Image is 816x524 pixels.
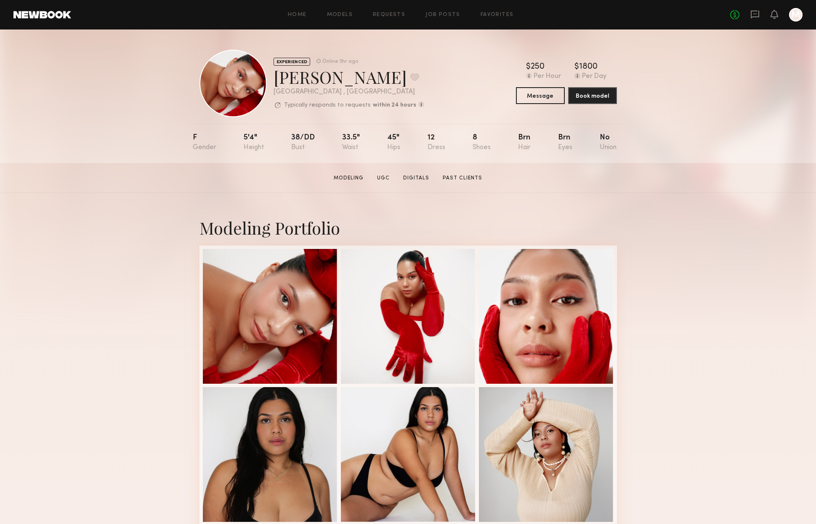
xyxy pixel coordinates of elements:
div: 45" [387,134,400,151]
button: Book model [568,87,617,104]
div: Online 5hr ago [322,59,358,64]
a: Requests [373,12,405,18]
div: Modeling Portfolio [199,217,617,239]
a: Digitals [400,174,433,182]
div: 38/dd [291,134,315,151]
a: UGC [374,174,393,182]
div: [GEOGRAPHIC_DATA] , [GEOGRAPHIC_DATA] [274,88,424,96]
a: Job Posts [425,12,460,18]
div: EXPERIENCED [274,58,310,66]
div: 5'4" [244,134,264,151]
div: [PERSON_NAME] [274,66,424,88]
div: $ [526,63,531,71]
div: 1800 [579,63,598,71]
div: 8 [473,134,491,151]
a: Favorites [481,12,514,18]
p: Typically responds to requests [284,102,371,108]
div: 250 [531,63,545,71]
a: Models [327,12,353,18]
a: Modeling [330,174,367,182]
div: 12 [428,134,445,151]
a: Home [288,12,307,18]
div: Per Hour [534,73,561,80]
div: F [193,134,216,151]
div: Brn [558,134,572,151]
div: Brn [518,134,531,151]
div: 33.5" [342,134,360,151]
button: Message [516,87,565,104]
div: $ [574,63,579,71]
a: Past Clients [439,174,486,182]
b: within 24 hours [373,102,416,108]
div: Per Day [582,73,606,80]
div: No [600,134,617,151]
a: M [789,8,803,21]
